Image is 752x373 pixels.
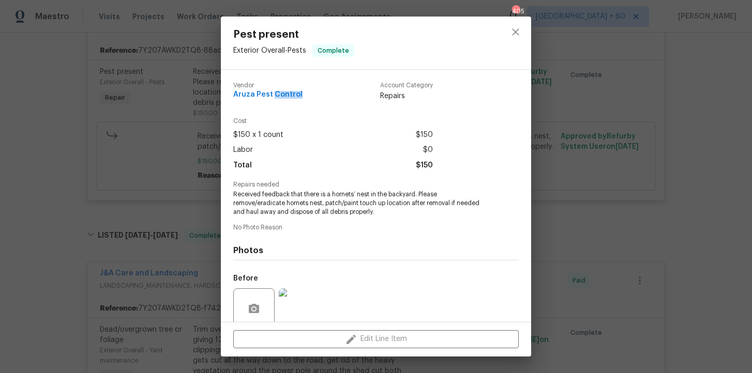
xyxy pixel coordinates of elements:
[233,82,303,89] span: Vendor
[233,128,283,143] span: $150 x 1 count
[512,6,519,17] div: 405
[233,275,258,282] h5: Before
[233,224,519,231] span: No Photo Reason
[233,29,354,40] span: Pest present
[233,158,252,173] span: Total
[313,45,353,56] span: Complete
[233,91,303,99] span: Aruza Pest Control
[423,143,433,158] span: $0
[233,143,253,158] span: Labor
[233,181,519,188] span: Repairs needed
[233,47,306,54] span: Exterior Overall - Pests
[233,245,519,256] h4: Photos
[416,158,433,173] span: $150
[233,118,433,125] span: Cost
[233,190,490,216] span: Received feedback that there is a hornets’ nest in the backyard. Please remove/eradicate hornets ...
[380,91,433,101] span: Repairs
[380,82,433,89] span: Account Category
[416,128,433,143] span: $150
[503,20,528,44] button: close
